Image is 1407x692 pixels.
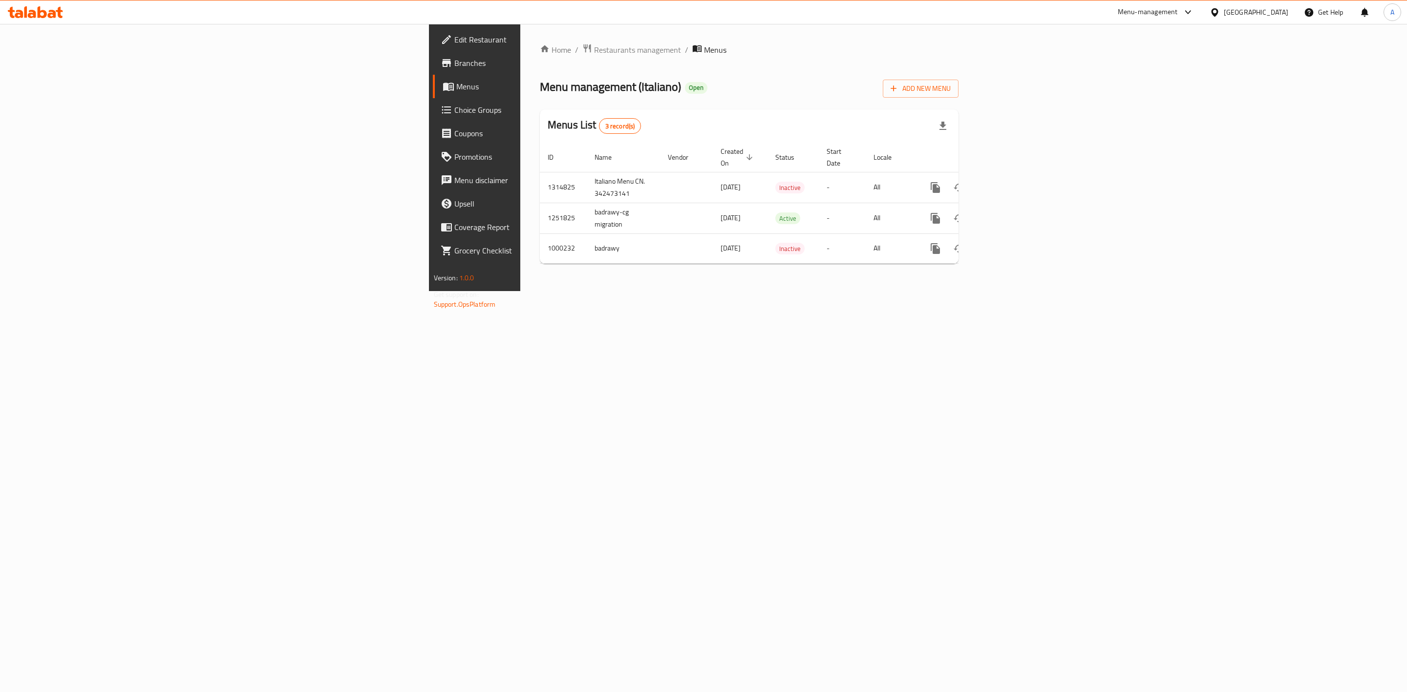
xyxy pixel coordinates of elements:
span: Menu disclaimer [454,174,656,186]
li: / [685,44,688,56]
span: Choice Groups [454,104,656,116]
span: Menus [456,81,656,92]
span: ID [548,151,566,163]
span: 3 record(s) [599,122,641,131]
h2: Menus List [548,118,641,134]
span: Inactive [775,182,805,193]
span: Branches [454,57,656,69]
nav: breadcrumb [540,43,959,56]
span: 1.0.0 [459,272,474,284]
button: Change Status [947,237,971,260]
td: - [819,203,866,233]
button: Change Status [947,176,971,199]
a: Edit Restaurant [433,28,664,51]
span: Coupons [454,127,656,139]
a: Menus [433,75,664,98]
span: Name [595,151,624,163]
table: enhanced table [540,143,1025,264]
span: Inactive [775,243,805,254]
span: Promotions [454,151,656,163]
th: Actions [916,143,1025,172]
span: [DATE] [721,181,741,193]
span: Status [775,151,807,163]
button: more [924,207,947,230]
span: Start Date [827,146,854,169]
a: Upsell [433,192,664,215]
button: more [924,176,947,199]
a: Coupons [433,122,664,145]
a: Choice Groups [433,98,664,122]
span: Menus [704,44,726,56]
span: Vendor [668,151,701,163]
span: Active [775,213,800,224]
span: Add New Menu [891,83,951,95]
div: Total records count [599,118,641,134]
button: Change Status [947,207,971,230]
span: Open [685,84,707,92]
span: Coverage Report [454,221,656,233]
span: Upsell [454,198,656,210]
a: Support.OpsPlatform [434,298,496,311]
span: [DATE] [721,211,741,224]
a: Coverage Report [433,215,664,239]
a: Branches [433,51,664,75]
span: Created On [721,146,756,169]
span: Edit Restaurant [454,34,656,45]
div: Open [685,82,707,94]
span: Grocery Checklist [454,245,656,256]
td: - [819,233,866,263]
a: Promotions [433,145,664,168]
div: Menu-management [1118,6,1178,18]
div: [GEOGRAPHIC_DATA] [1224,7,1288,18]
td: All [866,233,916,263]
span: Version: [434,272,458,284]
span: Get support on: [434,288,479,301]
span: Locale [874,151,904,163]
span: A [1390,7,1394,18]
a: Grocery Checklist [433,239,664,262]
button: more [924,237,947,260]
td: All [866,203,916,233]
span: [DATE] [721,242,741,254]
button: Add New Menu [883,80,959,98]
td: All [866,172,916,203]
td: - [819,172,866,203]
div: Export file [931,114,955,138]
a: Menu disclaimer [433,168,664,192]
